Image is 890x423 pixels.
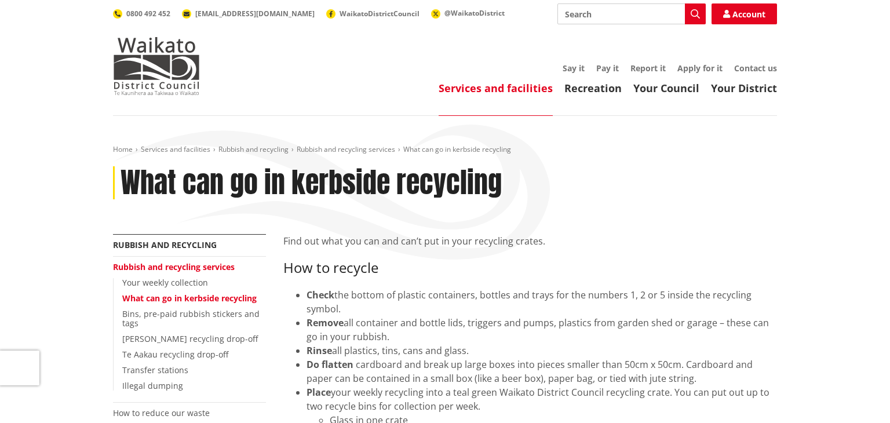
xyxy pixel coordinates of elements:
[113,9,170,19] a: 0800 492 452
[195,9,315,19] span: [EMAIL_ADDRESS][DOMAIN_NAME]
[557,3,706,24] input: Search input
[677,63,723,74] a: Apply for it
[307,358,753,385] span: cardboard and break up large boxes into pieces smaller than 50cm x 50cm. Cardboard and paper can ...
[712,3,777,24] a: Account
[283,234,777,248] p: Find out what you can and can’t put in your recycling crates.
[307,358,353,371] strong: Do flatten
[122,293,257,304] a: What can go in kerbside recycling
[307,288,777,316] div: the bottom of plastic containers, bottles and trays for the numbers 1, 2 or 5 inside the recyclin...
[326,9,420,19] a: WaikatoDistrictCouncil
[121,166,502,200] h1: What can go in kerbside recycling
[564,81,622,95] a: Recreation
[141,144,210,154] a: Services and facilities
[307,316,344,329] strong: Remove
[122,380,183,391] a: Illegal dumping
[596,63,619,74] a: Pay it
[307,344,332,357] strong: Rinse
[113,407,210,418] a: How to reduce our waste
[126,9,170,19] span: 0800 492 452
[431,8,505,18] a: @WaikatoDistrict
[307,386,331,399] strong: Place
[307,316,777,344] div: all container and bottle lids, triggers and pumps, plastics from garden shed or garage – these ca...
[711,81,777,95] a: Your District
[113,145,777,155] nav: breadcrumb
[218,144,289,154] a: Rubbish and recycling
[630,63,666,74] a: Report it
[122,349,228,360] a: Te Aakau recycling drop-off
[122,333,258,344] a: [PERSON_NAME] recycling drop-off
[563,63,585,74] a: Say it
[113,144,133,154] a: Home
[122,277,208,288] a: Your weekly collection
[439,81,553,95] a: Services and facilities
[113,261,235,272] a: Rubbish and recycling services
[113,239,217,250] a: Rubbish and recycling
[113,37,200,95] img: Waikato District Council - Te Kaunihera aa Takiwaa o Waikato
[633,81,699,95] a: Your Council
[340,9,420,19] span: WaikatoDistrictCouncil
[283,260,777,276] h3: How to recycle
[734,63,777,74] a: Contact us
[444,8,505,18] span: @WaikatoDistrict
[122,308,260,329] a: Bins, pre-paid rubbish stickers and tags
[297,144,395,154] a: Rubbish and recycling services
[403,144,511,154] span: What can go in kerbside recycling
[307,344,777,358] div: all plastics, tins, cans and glass.
[307,289,334,301] strong: Check
[122,364,188,375] a: Transfer stations
[182,9,315,19] a: [EMAIL_ADDRESS][DOMAIN_NAME]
